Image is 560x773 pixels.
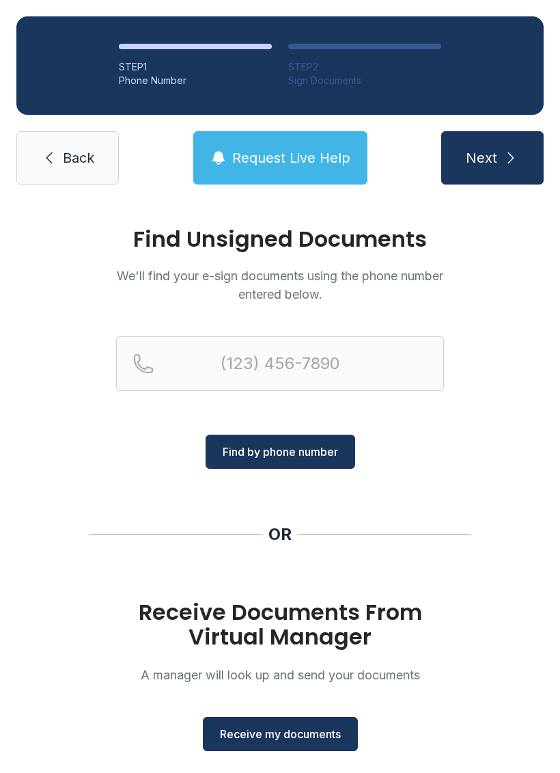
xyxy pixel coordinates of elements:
[116,267,444,303] p: We'll find your e-sign documents using the phone number entered below.
[466,148,497,167] span: Next
[288,60,441,74] div: STEP 2
[116,666,444,684] p: A manager will look up and send your documents
[268,524,292,545] div: OR
[288,74,441,87] div: Sign Documents
[119,60,272,74] div: STEP 1
[116,228,444,250] h1: Find Unsigned Documents
[220,726,341,742] span: Receive my documents
[119,74,272,87] div: Phone Number
[116,600,444,649] h1: Receive Documents From Virtual Manager
[232,148,350,167] span: Request Live Help
[223,444,338,460] span: Find by phone number
[63,148,94,167] span: Back
[116,336,444,391] input: Reservation phone number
